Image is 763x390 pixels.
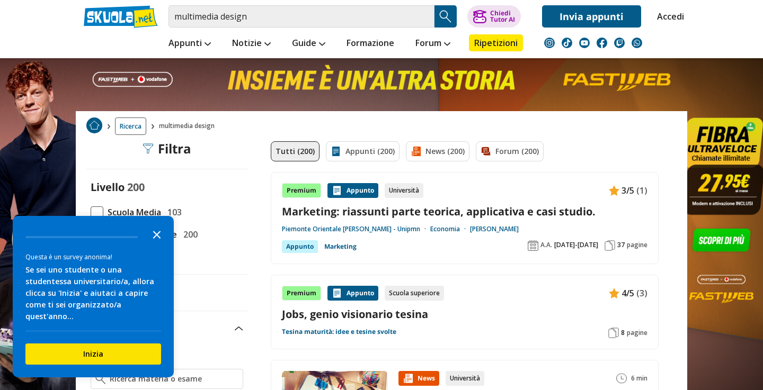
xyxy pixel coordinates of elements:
img: Anno accademico [528,240,538,251]
img: News contenuto [403,373,413,384]
img: Pagine [608,328,619,338]
div: Appunto [327,286,378,301]
span: 3/5 [622,184,634,197]
a: Tutti (200) [271,141,320,161]
img: Cerca appunti, riassunti o versioni [438,8,454,24]
img: Tempo lettura [616,373,627,384]
img: twitch [614,38,625,48]
div: Appunto [282,240,318,253]
img: Appunti filtro contenuto [331,146,341,157]
img: Filtra filtri mobile [143,143,154,154]
div: Survey [13,216,174,377]
div: Scuola superiore [385,286,444,301]
div: Appunto [327,183,378,198]
div: Premium [282,183,321,198]
img: Forum filtro contenuto [481,146,491,157]
div: Chiedi Tutor AI [490,10,515,23]
button: Search Button [434,5,457,28]
img: youtube [579,38,590,48]
img: Appunti contenuto [609,185,619,196]
a: News (200) [406,141,469,161]
a: [PERSON_NAME] [470,225,519,233]
img: instagram [544,38,555,48]
div: Premium [282,286,321,301]
img: facebook [597,38,607,48]
a: Marketing [324,240,357,253]
span: pagine [627,241,647,249]
a: Ricerca [115,117,146,135]
span: (3) [636,286,647,300]
span: A.A. [540,241,552,249]
a: Ripetizioni [469,34,523,51]
a: Marketing: riassunti parte teorica, applicativa e casi studio. [282,204,647,219]
a: Piemonte Orientale [PERSON_NAME] - Unipmn [282,225,430,233]
div: Filtra [143,141,191,156]
img: Ricerca materia o esame [95,374,105,384]
a: Invia appunti [542,5,641,28]
div: News [398,371,439,386]
span: pagine [627,329,647,337]
a: Forum [413,34,453,53]
button: Close the survey [146,223,167,244]
label: Livello [91,180,125,194]
a: Appunti [166,34,214,53]
a: Home [86,117,102,135]
span: 200 [127,180,145,194]
a: Jobs, genio visionario tesina [282,307,647,321]
span: 200 [179,228,198,241]
span: multimedia design [159,117,219,135]
img: Appunti contenuto [609,288,619,298]
img: Home [86,117,102,133]
input: Ricerca materia o esame [110,374,238,384]
img: News filtro contenuto [411,146,421,157]
span: [DATE]-[DATE] [554,241,598,249]
a: Economia [430,225,470,233]
a: Forum (200) [476,141,544,161]
img: Apri e chiudi sezione [235,326,243,331]
img: tiktok [562,38,572,48]
a: Tesina maturità: idee e tesine svolte [282,328,396,336]
span: 103 [163,205,182,219]
a: Guide [289,34,328,53]
span: 37 [617,241,625,249]
img: WhatsApp [632,38,642,48]
a: Appunti (200) [326,141,400,161]
a: Formazione [344,34,397,53]
img: Appunti contenuto [332,288,342,298]
span: (1) [636,184,647,197]
span: 6 min [631,371,647,386]
input: Cerca appunti, riassunti o versioni [168,5,434,28]
div: Università [446,371,484,386]
button: ChiediTutor AI [467,5,521,28]
button: Inizia [25,343,161,365]
img: Appunti contenuto [332,185,342,196]
div: Se sei uno studente o una studentessa universitario/a, allora clicca su 'Inizia' e aiutaci a capi... [25,264,161,322]
span: 4/5 [622,286,634,300]
a: Accedi [657,5,679,28]
a: Notizie [229,34,273,53]
span: Scuola Media [103,205,161,219]
span: 8 [621,329,625,337]
img: Pagine [605,240,615,251]
div: Università [385,183,423,198]
div: Questa è un survey anonima! [25,252,161,262]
